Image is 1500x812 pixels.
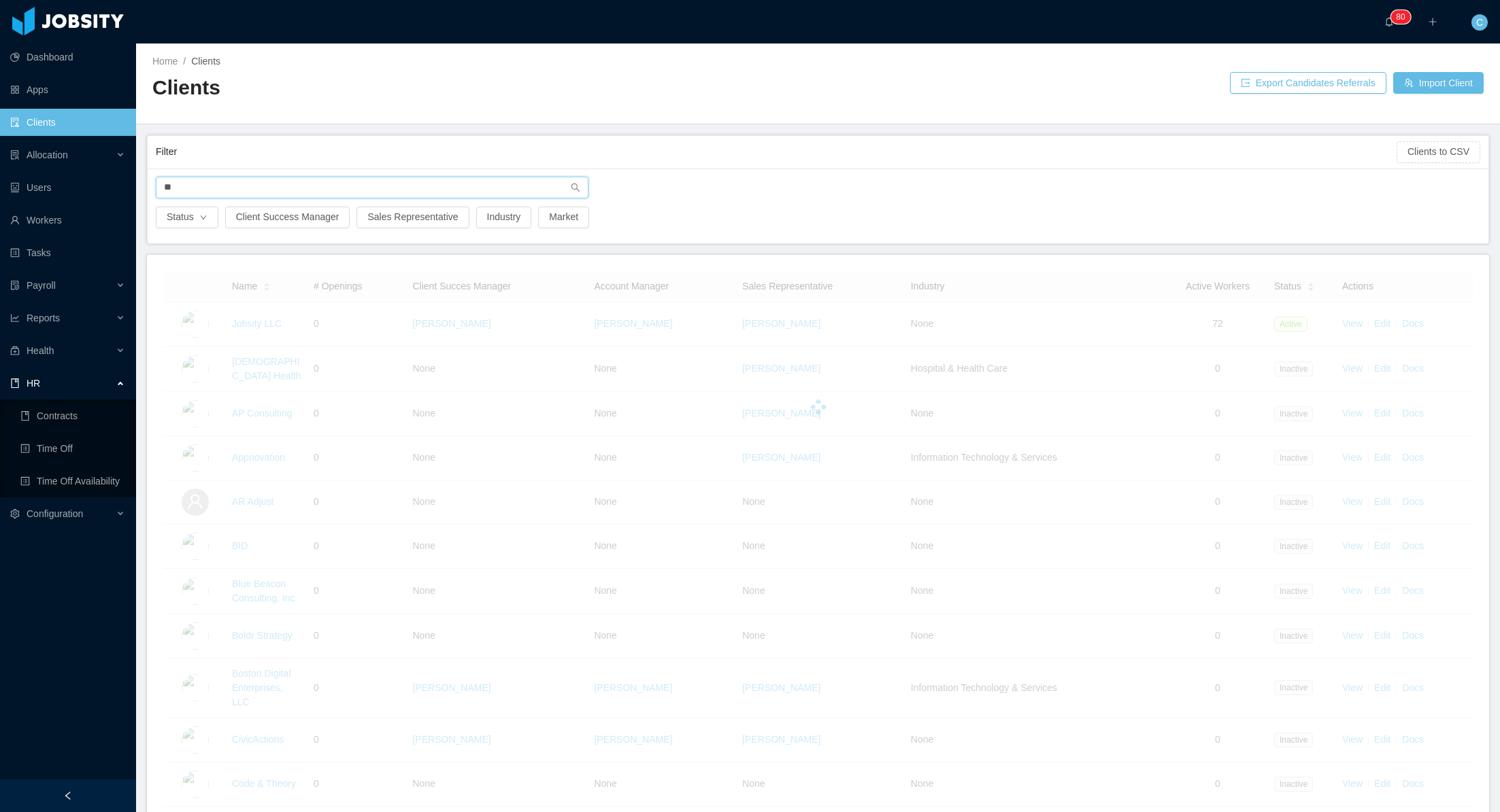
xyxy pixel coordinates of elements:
button: Clients to CSV [1397,141,1480,163]
button: Sales Representative [356,207,469,228]
button: Statusicon: down [156,207,218,228]
a: icon: appstoreApps [10,76,125,103]
button: Market [538,207,589,228]
a: icon: profileTime Off Availability [20,467,125,495]
i: icon: solution [10,150,20,160]
i: icon: file-protect [10,281,20,290]
i: icon: bell [1384,17,1394,27]
span: Configuration [27,508,83,519]
a: icon: profileTime Off [20,435,125,462]
button: Industry [476,207,532,228]
i: icon: medicine-box [10,346,20,355]
a: icon: userWorkers [10,207,125,234]
a: icon: robotUsers [10,174,125,201]
a: icon: profileTasks [10,239,125,266]
div: Filter [156,139,1397,164]
i: icon: setting [10,509,20,518]
i: icon: line-chart [10,313,20,323]
i: icon: search [571,183,580,192]
a: icon: pie-chartDashboard [10,43,125,71]
button: icon: usergroup-addImport Client [1393,72,1484,94]
span: Reports [27,313,60,323]
a: Home [152,56,178,67]
span: Allocation [27,149,68,160]
span: C [1476,14,1483,31]
span: / [183,56,186,67]
p: 8 [1396,10,1401,24]
i: icon: book [10,378,20,388]
span: Health [27,345,54,356]
p: 0 [1401,10,1405,24]
h2: Clients [152,74,818,102]
span: Payroll [27,280,56,291]
sup: 80 [1390,10,1410,24]
span: HR [27,378,40,389]
span: Clients [191,56,220,67]
a: icon: auditClients [10,109,125,136]
button: Client Success Manager [225,207,350,228]
i: icon: plus [1428,17,1437,27]
button: icon: exportExport Candidates Referrals [1230,72,1386,94]
a: icon: bookContracts [20,402,125,429]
